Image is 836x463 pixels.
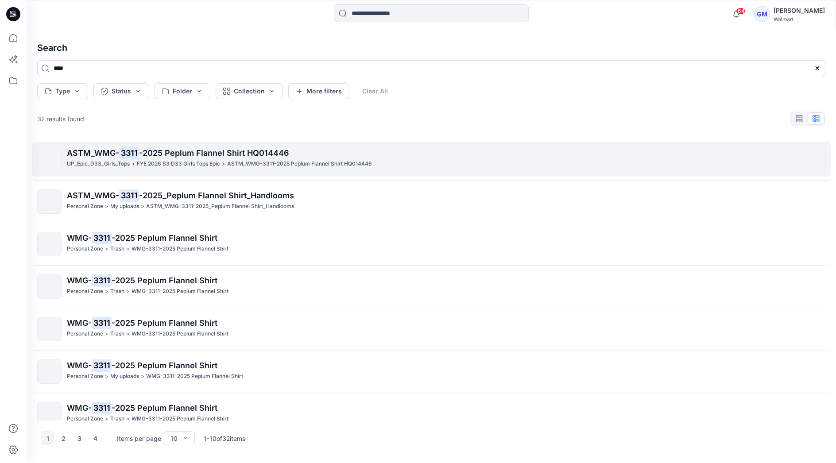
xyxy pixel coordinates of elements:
[110,244,124,254] p: Trash
[32,142,831,177] a: ASTM_WMG-3311-2025 Peplum Flannel Shirt HQ014446UP_Epic_D33_Girls_Tops>FYE 2026 S3 D33 Girls Tops...
[126,329,130,339] p: >
[32,354,831,389] a: WMG-3311-2025 Peplum Flannel ShirtPersonal Zone>My uploads>WMG-3311-2025 Peplum Flannel Shirt
[105,202,108,211] p: >
[110,287,124,296] p: Trash
[139,148,289,158] span: -2025 Peplum Flannel Shirt HQ014446
[32,227,831,262] a: WMG-3311-2025 Peplum Flannel ShirtPersonal Zone>Trash>WMG-3311-2025 Peplum Flannel Shirt
[132,244,228,254] p: WMG-3311-2025 Peplum Flannel Shirt
[37,83,88,99] button: Type
[67,191,119,200] span: ASTM_WMG-
[736,8,746,15] span: 64
[89,431,103,445] button: 4
[139,191,294,200] span: -2025_Peplum Flannel Shirt_Handlooms
[155,83,210,99] button: Folder
[92,274,112,286] mark: 3311
[112,318,217,328] span: -2025 Peplum Flannel Shirt
[32,312,831,347] a: WMG-3311-2025 Peplum Flannel ShirtPersonal Zone>Trash>WMG-3311-2025 Peplum Flannel Shirt
[105,414,108,424] p: >
[137,159,220,169] p: FYE 2026 S3 D33 Girls Tops Epic
[110,329,124,339] p: Trash
[112,276,217,285] span: -2025 Peplum Flannel Shirt
[146,372,243,381] p: WMG-3311-2025 Peplum Flannel Shirt
[126,287,130,296] p: >
[110,414,124,424] p: Trash
[110,202,139,211] p: My uploads
[67,287,103,296] p: Personal Zone
[216,83,283,99] button: Collection
[67,414,103,424] p: Personal Zone
[32,184,831,219] a: ASTM_WMG-3311-2025_Peplum Flannel Shirt_HandloomsPersonal Zone>My uploads>ASTM_WMG-3311-2025_Pepl...
[73,431,87,445] button: 3
[67,276,92,285] span: WMG-
[41,431,55,445] button: 1
[67,148,119,158] span: ASTM_WMG-
[110,372,139,381] p: My uploads
[105,244,108,254] p: >
[57,431,71,445] button: 2
[222,159,225,169] p: >
[126,244,130,254] p: >
[288,83,349,99] button: More filters
[67,159,130,169] p: UP_Epic_D33_Girls_Tops
[30,35,832,60] h4: Search
[141,372,144,381] p: >
[146,202,294,211] p: ASTM_WMG-3311-2025_Peplum Flannel Shirt_Handlooms
[92,231,112,244] mark: 3311
[132,329,228,339] p: WMG-3311-2025 Peplum Flannel Shirt
[67,233,92,243] span: WMG-
[132,287,228,296] p: WMG-3311-2025 Peplum Flannel Shirt
[105,329,108,339] p: >
[105,372,108,381] p: >
[119,147,139,159] mark: 3311
[67,244,103,254] p: Personal Zone
[92,316,112,329] mark: 3311
[141,202,144,211] p: >
[67,403,92,413] span: WMG-
[105,287,108,296] p: >
[227,159,372,169] p: ASTM_WMG-3311-2025 Peplum Flannel Shirt HQ014446
[67,318,92,328] span: WMG-
[119,189,139,201] mark: 3311
[117,434,161,443] p: Items per page
[774,5,825,16] div: [PERSON_NAME]
[112,403,217,413] span: -2025 Peplum Flannel Shirt
[67,202,103,211] p: Personal Zone
[92,359,112,371] mark: 3311
[204,434,245,443] p: 1 - 10 of 32 items
[112,233,217,243] span: -2025 Peplum Flannel Shirt
[132,159,135,169] p: >
[126,414,130,424] p: >
[170,434,178,443] div: 10
[32,397,831,432] a: WMG-3311-2025 Peplum Flannel ShirtPersonal Zone>Trash>WMG-3311-2025 Peplum Flannel Shirt
[92,401,112,414] mark: 3311
[112,361,217,370] span: -2025 Peplum Flannel Shirt
[132,414,228,424] p: WMG-3311-2025 Peplum Flannel Shirt
[67,372,103,381] p: Personal Zone
[67,329,103,339] p: Personal Zone
[67,361,92,370] span: WMG-
[774,16,825,23] div: Walmart
[37,114,84,123] p: 32 results found
[93,83,149,99] button: Status
[754,6,770,22] div: GM
[32,269,831,304] a: WMG-3311-2025 Peplum Flannel ShirtPersonal Zone>Trash>WMG-3311-2025 Peplum Flannel Shirt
